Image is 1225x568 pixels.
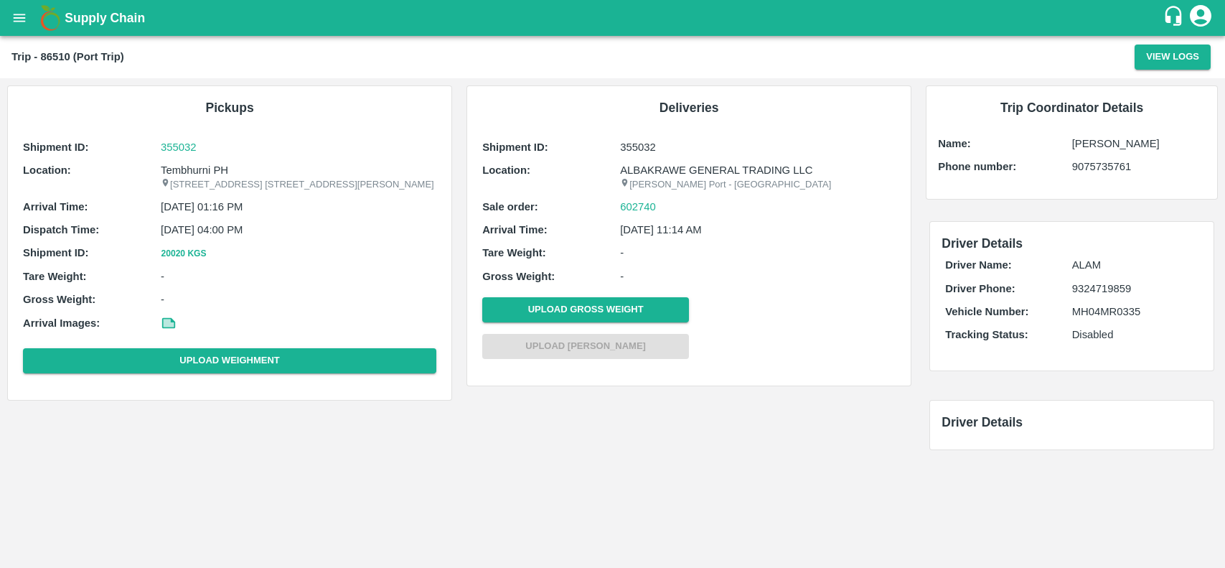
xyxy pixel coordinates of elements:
div: customer-support [1163,5,1188,31]
img: logo [36,4,65,32]
p: - [161,269,436,284]
b: Sale order: [482,201,538,213]
b: Driver Phone: [945,283,1015,294]
button: 20020 Kgs [161,246,207,261]
b: Location: [23,164,71,176]
p: - [620,245,896,261]
b: Dispatch Time: [23,224,99,236]
p: [STREET_ADDRESS] [STREET_ADDRESS][PERSON_NAME] [161,178,436,192]
b: Arrival Time: [23,201,88,213]
b: Arrival Time: [482,224,547,236]
h6: Deliveries [479,98,899,118]
b: Shipment ID: [482,141,548,153]
b: Shipment ID: [23,247,89,259]
button: Upload Gross Weight [482,297,689,322]
b: Tare Weight: [23,271,87,282]
b: Gross Weight: [482,271,555,282]
p: - [161,292,436,307]
b: Location: [482,164,530,176]
p: [DATE] 01:16 PM [161,199,436,215]
button: View Logs [1135,45,1211,70]
b: Shipment ID: [23,141,89,153]
h6: Pickups [19,98,440,118]
b: Phone number: [938,161,1016,172]
a: 602740 [620,199,656,215]
b: Tare Weight: [482,247,546,259]
a: Supply Chain [65,8,1163,28]
b: Gross Weight: [23,294,95,305]
div: account of current user [1188,3,1214,33]
p: Disabled [1072,327,1198,343]
p: ALAM [1072,257,1198,273]
p: [DATE] 11:14 AM [620,222,896,238]
b: Trip - 86510 (Port Trip) [11,51,124,62]
p: MH04MR0335 [1072,304,1198,320]
p: [PERSON_NAME] [1072,136,1206,152]
p: [DATE] 04:00 PM [161,222,436,238]
b: Supply Chain [65,11,145,25]
b: Arrival Images: [23,317,100,329]
p: 9075735761 [1072,159,1206,174]
b: Tracking Status: [945,329,1028,340]
p: Tembhurni PH [161,162,436,178]
button: Upload Weighment [23,348,436,373]
button: open drawer [3,1,36,34]
span: Driver Details [942,415,1023,429]
p: [PERSON_NAME] Port - [GEOGRAPHIC_DATA] [620,178,896,192]
p: - [620,269,896,284]
p: 9324719859 [1072,281,1198,297]
a: 355032 [161,139,436,155]
p: 355032 [620,139,896,155]
p: ALBAKRAWE GENERAL TRADING LLC [620,162,896,178]
span: Driver Details [942,236,1023,251]
b: Name: [938,138,970,149]
h6: Trip Coordinator Details [938,98,1206,118]
b: Driver Name: [945,259,1011,271]
b: Vehicle Number: [945,306,1028,317]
